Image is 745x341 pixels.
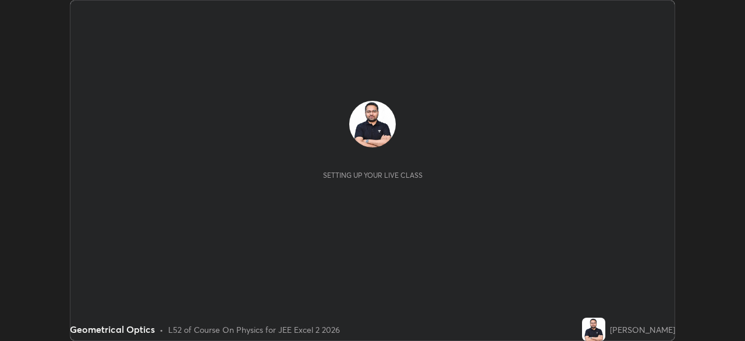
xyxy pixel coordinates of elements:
div: Geometrical Optics [70,322,155,336]
div: • [159,324,164,336]
img: 75b7adc8d7144db7b3983a723ea8425d.jpg [349,101,396,147]
img: 75b7adc8d7144db7b3983a723ea8425d.jpg [582,318,605,341]
div: Setting up your live class [323,171,423,180]
div: [PERSON_NAME] [610,324,675,336]
div: L52 of Course On Physics for JEE Excel 2 2026 [168,324,340,336]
